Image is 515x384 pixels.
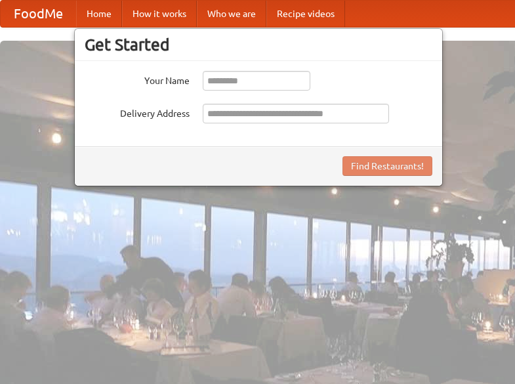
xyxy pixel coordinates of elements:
[85,35,432,54] h3: Get Started
[197,1,266,27] a: Who we are
[266,1,345,27] a: Recipe videos
[85,71,190,87] label: Your Name
[342,156,432,176] button: Find Restaurants!
[122,1,197,27] a: How it works
[85,104,190,120] label: Delivery Address
[1,1,76,27] a: FoodMe
[76,1,122,27] a: Home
